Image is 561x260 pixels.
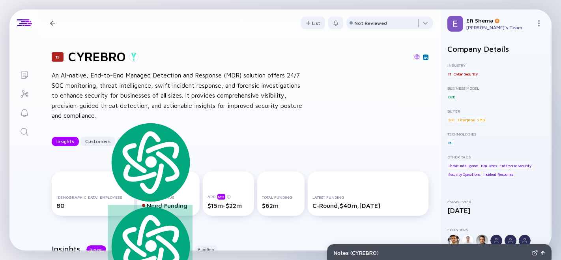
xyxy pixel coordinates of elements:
div: Threat Intelligence [447,162,479,170]
button: Recent [86,245,106,253]
img: Open Notes [541,251,545,255]
div: Notes ( CYREBRO ) [334,249,529,256]
div: [DEMOGRAPHIC_DATA] Employees [56,195,129,200]
button: Insights [52,137,79,146]
div: Industry [447,63,545,68]
a: Lists [9,65,39,84]
div: Other Tags [447,154,545,159]
div: $15m-$22m [208,202,249,209]
div: beta [217,194,225,200]
div: An AI-native, End-to-End Managed Detection and Response (MDR) solution offers 24/7 SOC monitoring... [52,70,304,121]
img: logo.svg [108,121,193,203]
div: Pen-Tests [480,162,498,170]
div: B2B [447,93,456,101]
div: Insights [52,135,79,147]
div: Business Model [447,86,545,90]
div: Incident Response [482,171,514,179]
div: Founders [447,227,545,232]
div: Cyber Security [453,70,478,78]
div: Not Reviewed [354,20,387,26]
div: Established [447,199,545,204]
div: Enterprise Security [499,162,532,170]
div: Enterprise [457,116,475,124]
div: C-Round, $40m, [DATE] [312,202,424,209]
div: Security Operations [447,171,481,179]
h1: CYREBRO [68,49,126,64]
a: Search [9,122,39,141]
button: List [301,17,325,29]
button: Funding [195,245,217,253]
div: [DATE] [447,206,545,215]
h2: Company Details [447,44,545,53]
div: ML [447,139,454,147]
img: Expand Notes [532,250,538,256]
img: CYREBRO Linkedin Page [424,55,428,59]
img: CYREBRO Website [414,54,420,60]
div: 80 [56,202,129,209]
div: Efi Shema [466,17,533,24]
div: $62m [262,202,300,209]
div: IT [447,70,452,78]
div: Buyer [447,109,545,113]
img: Efi Profile Picture [447,16,463,32]
button: Customers [80,137,115,146]
div: SOC [447,116,456,124]
div: ARR [208,194,249,200]
div: SMB [476,116,485,124]
div: 15 [52,52,64,62]
a: Investor Map [9,84,39,103]
div: Technologies [447,132,545,136]
img: Menu [536,20,542,26]
div: [PERSON_NAME]'s Team [466,24,533,30]
div: Customers [80,135,115,147]
a: Reminders [9,103,39,122]
div: Total Funding [262,195,300,200]
div: Latest Funding [312,195,424,200]
h2: Insights [52,244,80,253]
